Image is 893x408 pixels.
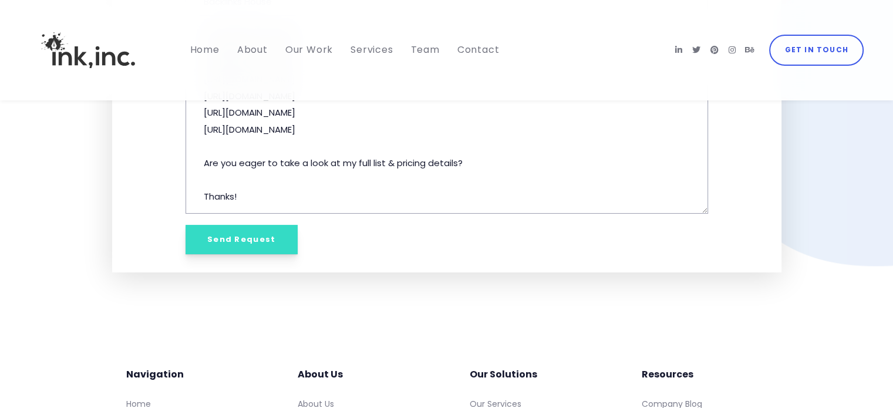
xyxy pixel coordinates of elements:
[186,225,298,254] input: Send Request
[411,43,440,56] span: Team
[126,367,184,382] span: Navigation
[351,43,393,56] span: Services
[769,35,864,65] a: Get in Touch
[298,367,343,382] span: About Us
[470,367,537,382] span: Our Solutions
[29,11,147,90] img: Ink, Inc. | Marketing Agency
[457,43,500,56] span: Contact
[285,43,333,56] span: Our Work
[641,367,693,382] span: Resources
[784,43,848,57] span: Get in Touch
[237,43,268,56] span: About
[190,43,220,56] span: Home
